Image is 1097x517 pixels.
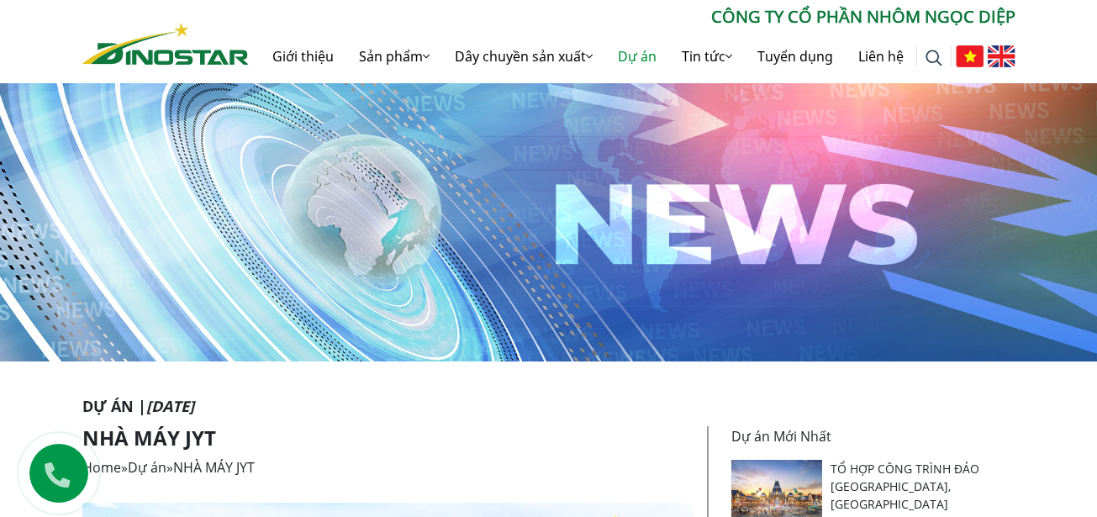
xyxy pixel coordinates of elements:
[605,29,669,83] a: Dự án
[346,29,442,83] a: Sản phẩm
[731,426,1005,446] p: Dự án Mới Nhất
[846,29,916,83] a: Liên hệ
[82,426,694,451] h1: NHÀ MÁY JYT
[831,461,979,512] a: TỔ HỢP CÔNG TRÌNH ĐẢO [GEOGRAPHIC_DATA], [GEOGRAPHIC_DATA]
[988,45,1015,67] img: English
[146,396,194,416] i: [DATE]
[956,45,984,67] img: Tiếng Việt
[173,458,255,477] span: NHÀ MÁY JYT
[669,29,745,83] a: Tin tức
[82,458,255,477] span: » »
[260,29,346,83] a: Giới thiệu
[442,29,605,83] a: Dây chuyền sản xuất
[128,458,166,477] a: Dự án
[249,4,1015,29] p: CÔNG TY CỔ PHẦN NHÔM NGỌC DIỆP
[82,23,249,65] img: Nhôm Dinostar
[82,458,121,477] a: Home
[926,50,942,66] img: search
[82,395,1015,418] p: Dự án |
[745,29,846,83] a: Tuyển dụng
